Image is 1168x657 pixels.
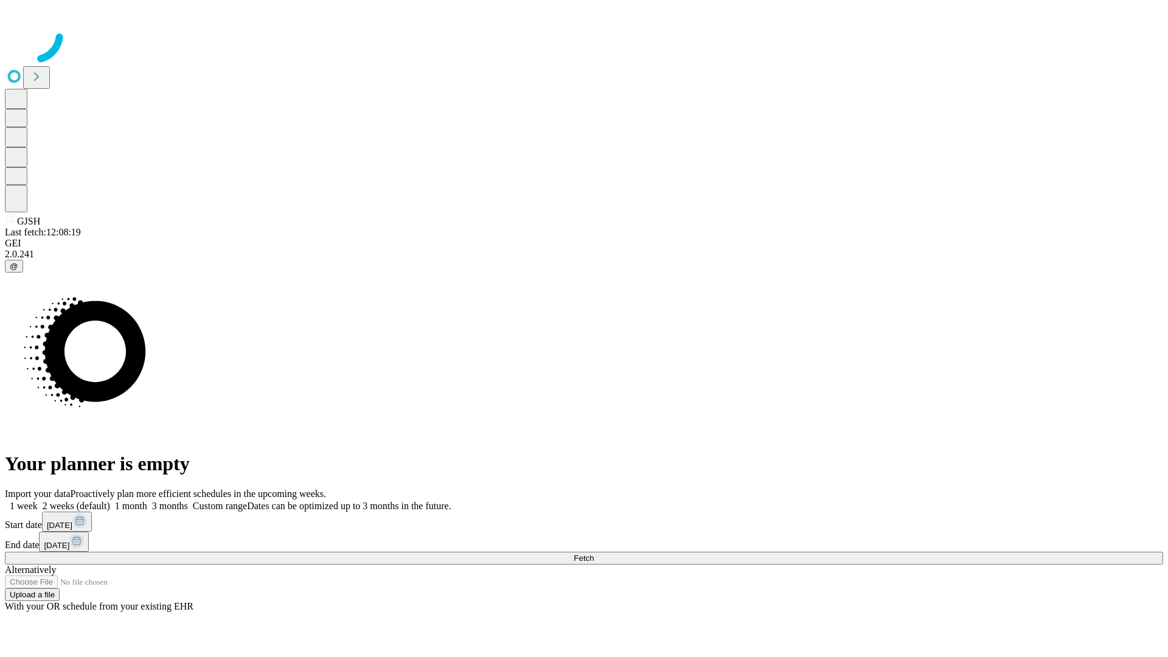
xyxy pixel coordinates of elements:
[5,588,60,601] button: Upload a file
[43,501,110,511] span: 2 weeks (default)
[5,565,56,575] span: Alternatively
[5,260,23,273] button: @
[10,501,38,511] span: 1 week
[5,238,1163,249] div: GEI
[47,521,72,530] span: [DATE]
[10,262,18,271] span: @
[5,601,193,611] span: With your OR schedule from your existing EHR
[71,488,326,499] span: Proactively plan more efficient schedules in the upcoming weeks.
[5,532,1163,552] div: End date
[5,453,1163,475] h1: Your planner is empty
[115,501,147,511] span: 1 month
[39,532,89,552] button: [DATE]
[5,488,71,499] span: Import your data
[193,501,247,511] span: Custom range
[574,554,594,563] span: Fetch
[5,227,81,237] span: Last fetch: 12:08:19
[5,552,1163,565] button: Fetch
[42,512,92,532] button: [DATE]
[247,501,451,511] span: Dates can be optimized up to 3 months in the future.
[5,512,1163,532] div: Start date
[5,249,1163,260] div: 2.0.241
[17,216,40,226] span: GJSH
[44,541,69,550] span: [DATE]
[152,501,188,511] span: 3 months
